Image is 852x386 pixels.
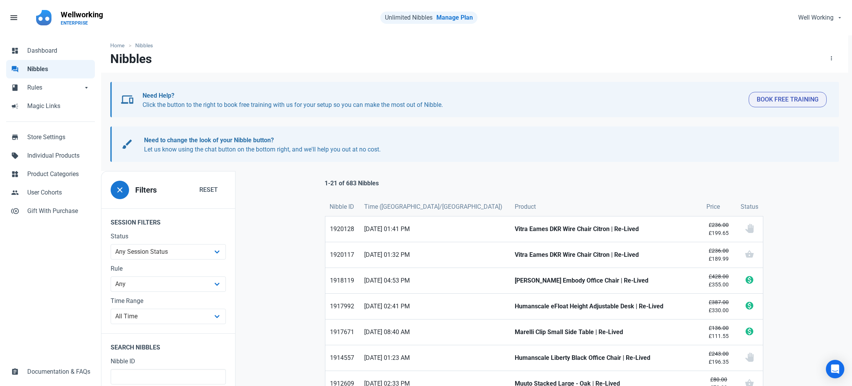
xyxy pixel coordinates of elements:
[710,376,727,383] s: £80.00
[61,9,103,20] p: Wellworking
[6,97,95,115] a: campaignMagic Links
[364,225,506,234] span: [DATE] 01:41 PM
[360,242,510,268] a: [DATE] 01:32 PM
[11,170,19,177] span: widgets
[745,275,754,285] span: monetization_on
[144,136,274,144] b: Need to change the look of your Nibble button?
[11,151,19,159] span: sell
[83,83,90,91] span: arrow_drop_down
[736,242,763,268] a: shopping_basket
[6,128,95,146] a: storeStore Settings
[61,20,103,26] p: ENTERPRISE
[749,92,827,107] button: Book Free Training
[111,264,226,273] label: Rule
[364,276,506,285] span: [DATE] 04:53 PM
[709,325,729,331] s: £136.00
[11,65,19,72] span: forum
[745,224,754,233] img: status_user_offer_unavailable.svg
[510,319,702,345] a: Marelli Clip Small Side Table | Re-Lived
[741,202,758,211] span: Status
[706,298,731,314] small: £330.00
[709,273,729,280] s: £428.00
[6,202,95,220] a: control_point_duplicateGift With Purchase
[6,363,95,381] a: assignmentDocumentation & FAQs
[798,13,834,22] span: Well Working
[27,83,83,92] span: Rules
[364,250,506,260] span: [DATE] 01:32 PM
[360,319,510,345] a: [DATE] 08:40 AM
[121,93,133,106] span: devices
[115,185,124,195] span: close
[110,52,152,66] h1: Nibbles
[510,345,702,371] a: Humanscale Liberty Black Office Chair | Re-Lived
[101,208,235,232] legend: Session Filters
[706,247,731,263] small: £189.99
[515,353,697,363] strong: Humanscale Liberty Black Office Chair | Re-Lived
[826,360,844,378] div: Open Intercom Messenger
[325,294,360,319] a: 1917992
[143,92,174,99] b: Need Help?
[11,101,19,109] span: campaign
[101,35,848,51] nav: breadcrumbs
[364,328,506,337] span: [DATE] 08:40 AM
[27,151,90,160] span: Individual Products
[11,206,19,214] span: control_point_duplicate
[757,95,819,104] span: Book Free Training
[9,13,18,22] span: menu
[515,328,697,337] strong: Marelli Clip Small Side Table | Re-Lived
[709,351,729,357] s: £243.00
[510,216,702,242] a: Vitra Eames DKR Wire Chair Citron | Re-Lived
[510,268,702,293] a: [PERSON_NAME] Embody Office Chair | Re-Lived
[706,202,720,211] span: Price
[11,367,19,375] span: assignment
[6,78,95,97] a: bookRulesarrow_drop_down
[6,60,95,78] a: forumNibbles
[515,250,697,260] strong: Vitra Eames DKR Wire Chair Citron | Re-Lived
[515,276,697,285] strong: [PERSON_NAME] Embody Office Chair | Re-Lived
[702,345,736,371] a: £243.00£196.35
[135,186,157,195] h3: Filters
[111,296,226,306] label: Time Range
[191,182,226,198] button: Reset
[27,46,90,55] span: Dashboard
[325,242,360,268] a: 1920117
[360,216,510,242] a: [DATE] 01:41 PM
[792,10,847,25] div: Well Working
[736,319,763,345] a: monetization_on
[709,299,729,305] s: £387.00
[325,268,360,293] a: 1918119
[510,294,702,319] a: Humanscale eFloat Height Adjustable Desk | Re-Lived
[706,221,731,237] small: £199.65
[27,101,90,111] span: Magic Links
[702,268,736,293] a: £428.00£355.00
[364,302,506,311] span: [DATE] 02:41 PM
[11,83,19,91] span: book
[27,133,90,142] span: Store Settings
[360,345,510,371] a: [DATE] 01:23 AM
[736,268,763,293] a: monetization_on
[27,65,90,74] span: Nibbles
[325,345,360,371] a: 1914557
[702,294,736,319] a: £387.00£330.00
[143,91,743,110] p: Click the button to the right to book free training with us for your setup so you can make the mo...
[325,216,360,242] a: 1920128
[364,353,506,363] span: [DATE] 01:23 AM
[11,188,19,196] span: people
[745,353,754,362] img: status_user_offer_unavailable.svg
[111,232,226,241] label: Status
[364,202,502,211] span: Time ([GEOGRAPHIC_DATA]/[GEOGRAPHIC_DATA])
[736,294,763,319] a: monetization_on
[111,357,226,366] label: Nibble ID
[11,133,19,140] span: store
[706,350,731,366] small: £196.35
[101,333,235,357] legend: Search Nibbles
[709,248,729,254] s: £236.00
[144,136,819,154] p: Let us know using the chat button on the bottom right, and we'll help you out at no cost.
[745,327,754,336] span: monetization_on
[745,250,754,259] span: shopping_basket
[706,273,731,289] small: £355.00
[709,222,729,228] s: £236.00
[360,294,510,319] a: [DATE] 02:41 PM
[111,181,129,199] button: close
[199,185,218,195] span: Reset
